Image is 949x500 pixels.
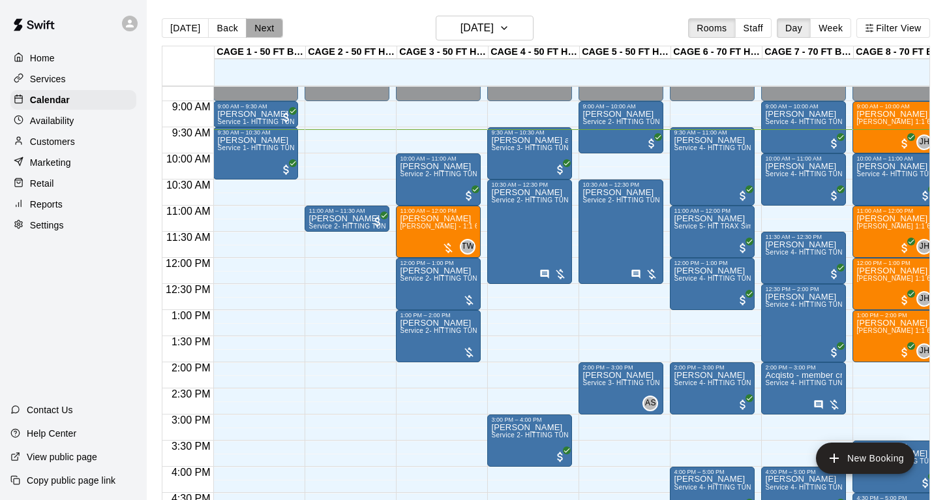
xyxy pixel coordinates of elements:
[674,364,751,371] div: 2:00 PM – 3:00 PM
[400,223,571,230] span: [PERSON_NAME] - 1:1 60 min Baseball Hitting Lesson
[898,294,911,307] span: All customers have paid
[462,189,475,202] span: All customers have paid
[674,379,839,386] span: Service 4- HITTING TUNNEL RENTAL - 70ft Baseball
[765,379,931,386] span: Service 4- HITTING TUNNEL RENTAL - 70ft Baseball
[674,208,751,214] div: 11:00 AM – 12:00 PM
[162,284,213,295] span: 12:30 PM
[761,232,846,284] div: 11:30 AM – 12:30 PM: Janelle Miranda
[856,312,933,319] div: 1:00 PM – 2:00 PM
[922,343,932,359] span: John Havird
[777,18,811,38] button: Day
[487,414,572,467] div: 3:00 PM – 4:00 PM: Josh Styron
[854,46,945,59] div: CAGE 8 - 70 FT BB (w/ pitching mound)
[582,118,748,125] span: Service 2- HITTING TUNNEL RENTAL - 50ft Baseball
[582,181,659,188] div: 10:30 AM – 12:30 PM
[400,327,565,334] span: Service 2- HITTING TUNNEL RENTAL - 50ft Baseball
[491,431,657,439] span: Service 2- HITTING TUNNEL RENTAL - 50ft Baseball
[920,345,929,358] span: JH
[10,132,136,151] a: Customers
[27,427,76,440] p: Help Center
[582,364,659,371] div: 2:00 PM – 3:00 PM
[674,144,839,151] span: Service 4- HITTING TUNNEL RENTAL - 70ft Baseball
[213,101,298,127] div: 9:00 AM – 9:30 AM: Rich Wengrzyn
[670,258,755,310] div: 12:00 PM – 1:00 PM: Ben Thompson
[396,310,481,362] div: 1:00 PM – 2:00 PM: Service 2- HITTING TUNNEL RENTAL - 50ft Baseball
[582,379,745,386] span: Service 3- HITTING TUNNEL RENTAL - 50ft Softball
[898,137,911,150] span: All customers have paid
[852,441,937,493] div: 3:30 PM – 4:30 PM: Curtis Gorshe
[491,181,568,188] div: 10:30 AM – 12:30 PM
[400,170,565,178] span: Service 2- HITTING TUNNEL RENTAL - 50ft Baseball
[674,223,796,230] span: Service 5- HIT TRAX Simulation Tunnel
[487,180,572,284] div: 10:30 AM – 12:30 PM: Service 2- HITTING TUNNEL RENTAL - 50ft Baseball
[169,101,214,112] span: 9:00 AM
[400,312,477,319] div: 1:00 PM – 2:00 PM
[10,69,136,89] a: Services
[816,443,914,474] button: add
[215,46,306,59] div: CAGE 1 - 50 FT BASEBALL w/ Auto Feeder
[761,101,846,153] div: 9:00 AM – 10:00 AM: Aaron Valenzuela
[582,196,748,204] span: Service 2- HITTING TUNNEL RENTAL - 50ft Baseball
[579,362,663,414] div: 2:00 PM – 3:00 PM: Allie Lesson
[10,111,136,131] a: Availability
[396,258,481,310] div: 12:00 PM – 1:00 PM: Service 2- HITTING TUNNEL RENTAL - 50ft Baseball
[397,46,489,59] div: CAGE 3 - 50 FT HYBRID BB/SB
[163,153,214,164] span: 10:00 AM
[168,310,214,321] span: 1:00 PM
[163,232,214,243] span: 11:30 AM
[828,137,841,150] span: All customers have paid
[10,153,136,172] div: Marketing
[828,189,841,202] span: All customers have paid
[898,346,911,359] span: All customers have paid
[217,118,457,125] span: Service 1- HITTING TUNNEL RENTAL - 50ft Baseball w/ Auto/Manual Feeder
[916,134,932,150] div: John Havird
[30,114,74,127] p: Availability
[27,450,97,463] p: View public page
[168,441,214,452] span: 3:30 PM
[645,397,656,410] span: AS
[10,90,136,110] a: Calendar
[10,195,136,214] div: Reports
[856,260,933,266] div: 12:00 PM – 1:00 PM
[579,101,663,153] div: 9:00 AM – 10:00 AM: Nick Wheeler
[10,215,136,235] a: Settings
[813,399,824,410] svg: Has notes
[491,129,568,136] div: 9:30 AM – 10:30 AM
[852,153,937,206] div: 10:00 AM – 11:00 AM: Isaiah Delviken
[371,215,384,228] span: All customers have paid
[10,174,136,193] a: Retail
[213,127,298,180] div: 9:30 AM – 10:30 AM: Tanner Goodman
[856,208,933,214] div: 11:00 AM – 12:00 PM
[396,153,481,206] div: 10:00 AM – 11:00 AM: Eduardo Perez
[674,275,839,282] span: Service 4- HITTING TUNNEL RENTAL - 70ft Baseball
[168,362,214,373] span: 2:00 PM
[674,484,839,491] span: Service 4- HITTING TUNNEL RENTAL - 70ft Baseball
[648,396,658,411] span: Allie Skaggs
[674,129,751,136] div: 9:30 AM – 11:00 AM
[30,93,70,106] p: Calendar
[217,103,294,110] div: 9:00 AM – 9:30 AM
[163,206,214,217] span: 11:00 AM
[400,155,477,162] div: 10:00 AM – 11:00 AM
[280,111,293,124] span: All customers have paid
[856,155,933,162] div: 10:00 AM – 11:00 AM
[30,219,64,232] p: Settings
[645,137,658,150] span: All customers have paid
[400,260,477,266] div: 12:00 PM – 1:00 PM
[436,16,534,40] button: [DATE]
[460,19,494,37] h6: [DATE]
[852,206,937,258] div: 11:00 AM – 12:00 PM: Zane Studniarz
[579,180,663,284] div: 10:30 AM – 12:30 PM: Service 2- HITTING TUNNEL RENTAL - 50ft Baseball
[852,310,937,362] div: 1:00 PM – 2:00 PM: Gabe Campos
[922,134,932,150] span: John Havird
[736,398,749,411] span: All customers have paid
[922,239,932,255] span: John Havird
[30,198,63,211] p: Reports
[828,346,841,359] span: All customers have paid
[765,103,842,110] div: 9:00 AM – 10:00 AM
